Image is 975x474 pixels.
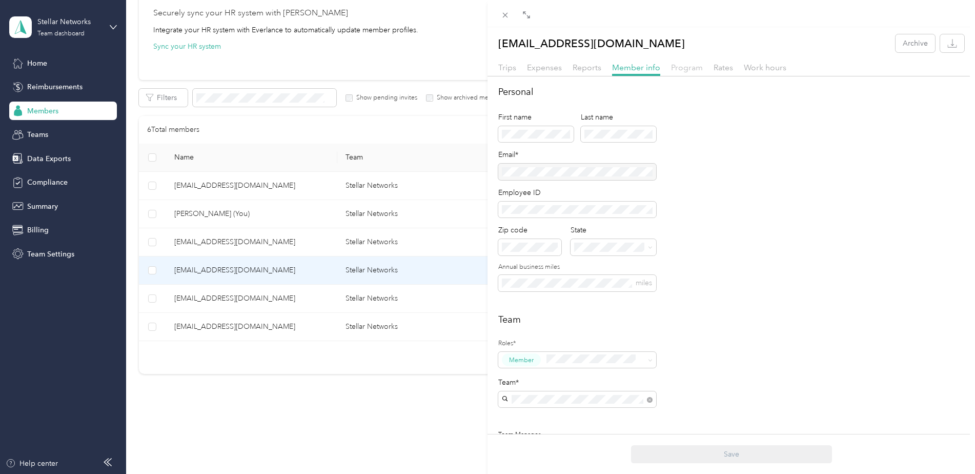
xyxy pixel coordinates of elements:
div: State [571,225,656,235]
span: miles [636,279,652,287]
span: Team Manager [498,431,540,439]
h2: Team [498,313,964,327]
div: Team* [498,377,656,388]
div: Email* [498,149,656,160]
div: Zip code [498,225,561,235]
button: Archive [896,34,935,52]
label: Roles* [498,339,656,348]
span: Member [509,355,534,365]
span: Trips [498,63,516,72]
label: Annual business miles [498,263,656,272]
div: Employee ID [498,187,656,198]
span: Reports [573,63,601,72]
h2: Personal [498,85,964,99]
div: Last name [581,112,656,123]
span: Work hours [744,63,786,72]
div: First name [498,112,574,123]
span: Rates [714,63,733,72]
span: Expenses [527,63,562,72]
p: [EMAIL_ADDRESS][DOMAIN_NAME] [498,34,685,52]
span: Member info [612,63,660,72]
iframe: Everlance-gr Chat Button Frame [918,417,975,474]
button: Member [502,353,541,366]
span: Program [671,63,703,72]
